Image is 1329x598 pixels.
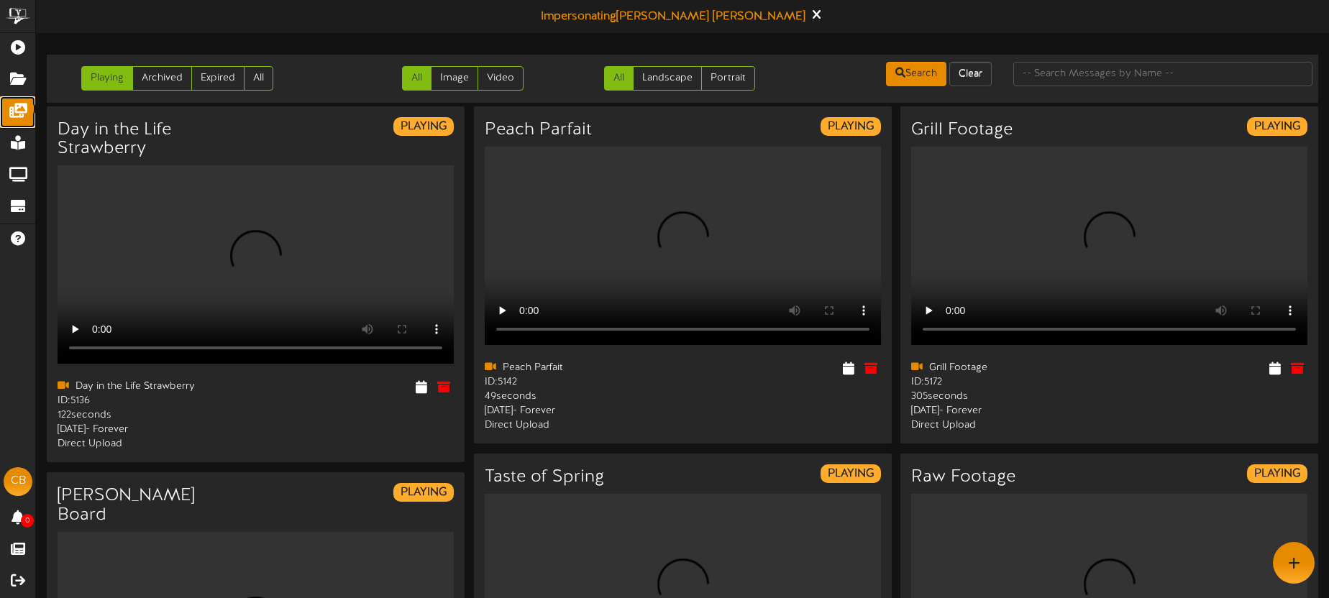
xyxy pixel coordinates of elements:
[828,120,874,133] strong: PLAYING
[132,66,192,91] a: Archived
[401,120,447,133] strong: PLAYING
[911,418,1099,433] div: Direct Upload
[58,165,454,364] video: Your browser does not support HTML5 video.
[58,487,245,525] h3: [PERSON_NAME] Board
[81,66,133,91] a: Playing
[485,418,672,433] div: Direct Upload
[4,467,32,496] div: CB
[485,375,672,404] div: ID: 5142 49 seconds
[1254,120,1300,133] strong: PLAYING
[485,121,592,139] h3: Peach Parfait
[58,423,245,437] div: [DATE] - Forever
[604,66,634,91] a: All
[485,404,672,418] div: [DATE] - Forever
[911,361,1099,375] div: Grill Footage
[949,62,992,86] button: Clear
[21,514,34,528] span: 0
[911,404,1099,418] div: [DATE] - Forever
[402,66,431,91] a: All
[58,394,245,423] div: ID: 5136 122 seconds
[58,437,245,451] div: Direct Upload
[633,66,702,91] a: Landscape
[244,66,273,91] a: All
[828,467,874,480] strong: PLAYING
[485,468,604,487] h3: Taste of Spring
[431,66,478,91] a: Image
[401,486,447,499] strong: PLAYING
[911,468,1015,487] h3: Raw Footage
[191,66,245,91] a: Expired
[911,375,1099,404] div: ID: 5172 305 seconds
[478,66,524,91] a: Video
[911,147,1307,345] video: Your browser does not support HTML5 video.
[701,66,755,91] a: Portrait
[886,62,946,86] button: Search
[485,147,881,345] video: Your browser does not support HTML5 video.
[1013,62,1312,86] input: -- Search Messages by Name --
[58,121,245,159] h3: Day in the Life Strawberry
[485,361,672,375] div: Peach Parfait
[1254,467,1300,480] strong: PLAYING
[911,121,1013,139] h3: Grill Footage
[58,379,245,394] div: Day in the Life Strawberry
